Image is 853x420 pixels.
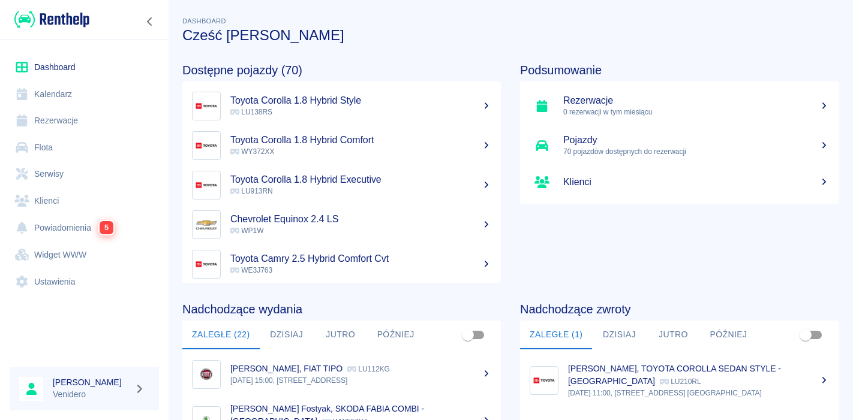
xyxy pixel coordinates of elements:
[700,321,756,349] button: Później
[10,107,159,134] a: Rezerwacje
[260,321,314,349] button: Dzisiaj
[182,321,260,349] button: Zaległe (22)
[182,302,501,316] h4: Nadchodzące wydania
[10,54,159,81] a: Dashboard
[520,302,839,316] h4: Nadchodzące zwroty
[368,321,424,349] button: Później
[230,134,491,146] h5: Toyota Corolla 1.8 Hybrid Comfort
[195,134,218,157] img: Image
[10,134,159,161] a: Flota
[520,354,839,407] a: Image[PERSON_NAME], TOYOTA COROLLA SEDAN STYLE - [GEOGRAPHIC_DATA] LU210RL[DATE] 11:00, [STREET_A...
[10,10,89,29] a: Renthelp logo
[563,134,829,146] h5: Pojazdy
[568,388,829,398] p: [DATE] 11:00, [STREET_ADDRESS] [GEOGRAPHIC_DATA]
[141,14,159,29] button: Zwiń nawigację
[10,188,159,214] a: Klienci
[230,187,273,195] span: LU913RN
[10,241,159,268] a: Widget WWW
[230,174,491,186] h5: Toyota Corolla 1.8 Hybrid Executive
[182,165,501,205] a: ImageToyota Corolla 1.8 Hybrid Executive LU913RN
[230,266,272,274] span: WE3J763
[100,221,113,234] span: 5
[195,363,218,386] img: Image
[592,321,646,349] button: Dzisiaj
[182,86,501,126] a: ImageToyota Corolla 1.8 Hybrid Style LU138RS
[230,108,272,116] span: LU138RS
[520,86,839,126] a: Rezerwacje0 rezerwacji w tym miesiącu
[10,268,159,295] a: Ustawienia
[195,174,218,197] img: Image
[520,165,839,199] a: Klienci
[563,146,829,157] p: 70 pojazdów dostępnych do rezerwacji
[53,388,130,401] p: Venidero
[230,364,343,373] p: [PERSON_NAME], FIAT TIPO
[533,369,555,392] img: Image
[195,253,218,276] img: Image
[520,126,839,165] a: Pojazdy70 pojazdów dostępnych do rezerwacji
[563,176,829,188] h5: Klienci
[195,95,218,117] img: Image
[182,17,226,25] span: Dashboard
[230,213,491,225] h5: Chevrolet Equinox 2.4 LS
[230,95,491,107] h5: Toyota Corolla 1.8 Hybrid Style
[230,253,491,265] h5: Toyota Camry 2.5 Hybrid Comfort Cvt
[14,10,89,29] img: Renthelp logo
[10,161,159,188] a: Serwisy
[10,214,159,241] a: Powiadomienia5
[53,376,130,388] h6: [PERSON_NAME]
[195,213,218,236] img: Image
[520,321,592,349] button: Zaległe (1)
[520,63,839,77] h4: Podsumowanie
[10,81,159,108] a: Kalendarz
[314,321,368,349] button: Jutro
[182,354,501,394] a: Image[PERSON_NAME], FIAT TIPO LU112KG[DATE] 15:00, [STREET_ADDRESS]
[347,365,390,373] p: LU112KG
[568,364,781,386] p: [PERSON_NAME], TOYOTA COROLLA SEDAN STYLE - [GEOGRAPHIC_DATA]
[646,321,700,349] button: Jutro
[182,205,501,244] a: ImageChevrolet Equinox 2.4 LS WP1W
[563,107,829,117] p: 0 rezerwacji w tym miesiącu
[182,126,501,165] a: ImageToyota Corolla 1.8 Hybrid Comfort WY372XX
[794,324,817,346] span: Pokaż przypisane tylko do mnie
[182,27,839,44] h3: Cześć [PERSON_NAME]
[182,244,501,284] a: ImageToyota Camry 2.5 Hybrid Comfort Cvt WE3J763
[230,226,263,235] span: WP1W
[563,95,829,107] h5: Rezerwacje
[660,377,701,386] p: LU210RL
[230,375,491,386] p: [DATE] 15:00, [STREET_ADDRESS]
[230,147,274,156] span: WY372XX
[456,324,479,346] span: Pokaż przypisane tylko do mnie
[182,63,501,77] h4: Dostępne pojazdy (70)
